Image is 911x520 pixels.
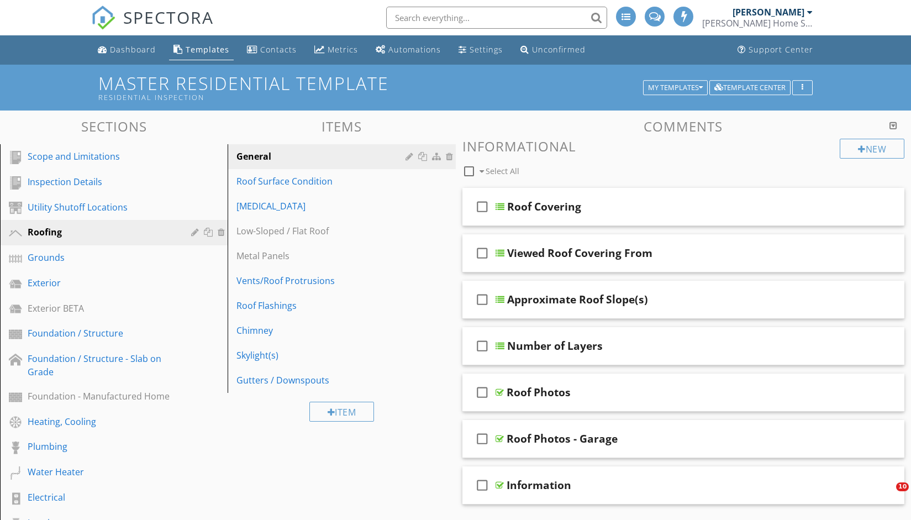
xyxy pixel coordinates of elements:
div: Roof Photos [507,386,571,399]
div: Templates [186,44,229,55]
div: Roofing [28,225,175,239]
span: Select All [486,166,519,176]
a: Settings [454,40,507,60]
div: Approximate Roof Slope(s) [507,293,648,306]
input: Search everything... [386,7,607,29]
div: Vents/Roof Protrusions [236,274,408,287]
div: Automations [388,44,441,55]
i: check_box_outline_blank [473,379,491,406]
h3: Items [228,119,455,134]
div: Inspection Details [28,175,175,188]
div: Scope and Limitations [28,150,175,163]
a: Metrics [310,40,362,60]
button: Template Center [709,80,791,96]
div: Foundation - Manufactured Home [28,390,175,403]
div: Exterior [28,276,175,290]
div: Contacts [260,44,297,55]
div: Support Center [749,44,813,55]
h1: MASTER RESIDENTIAL TEMPLATE [98,73,813,102]
div: Viewed Roof Covering From [507,246,652,260]
div: Item [309,402,375,422]
div: New [840,139,904,159]
div: Foundation / Structure - Slab on Grade [28,352,175,379]
div: General [236,150,408,163]
div: Metal Panels [236,249,408,262]
i: check_box_outline_blank [473,426,491,452]
div: Heating, Cooling [28,415,175,428]
div: [PERSON_NAME] [733,7,804,18]
div: Water Heater [28,465,175,479]
div: Chimney [236,324,408,337]
h3: Informational [462,139,905,154]
div: Dashboard [110,44,156,55]
div: Gutters / Downspouts [236,374,408,387]
div: Low-Sloped / Flat Roof [236,224,408,238]
a: SPECTORA [91,15,214,38]
div: Electrical [28,491,175,504]
div: Number of Layers [507,339,603,353]
i: check_box_outline_blank [473,240,491,266]
div: Roof Flashings [236,299,408,312]
div: RESIDENTIAL INSPECTION [98,93,647,102]
div: Roof Photos - Garage [507,432,618,445]
div: Plumbing [28,440,175,453]
div: Roof Covering [507,200,581,213]
span: SPECTORA [123,6,214,29]
div: My Templates [648,84,703,92]
h3: Comments [462,119,905,134]
a: Templates [169,40,234,60]
a: Automations (Advanced) [371,40,445,60]
div: Grounds [28,251,175,264]
div: Template Center [714,84,786,92]
div: Unconfirmed [532,44,586,55]
div: Settings [470,44,503,55]
i: check_box_outline_blank [473,286,491,313]
i: check_box_outline_blank [473,472,491,498]
a: Contacts [243,40,301,60]
div: Information [507,479,571,492]
i: check_box_outline_blank [473,333,491,359]
div: Foundation / Structure [28,327,175,340]
span: 10 [896,482,909,491]
div: Skylight(s) [236,349,408,362]
div: Rojek Home Services [702,18,813,29]
iframe: Intercom live chat [873,482,900,509]
div: Roof Surface Condition [236,175,408,188]
a: Dashboard [93,40,160,60]
a: Unconfirmed [516,40,590,60]
div: Metrics [328,44,358,55]
i: check_box_outline_blank [473,193,491,220]
button: My Templates [643,80,708,96]
img: The Best Home Inspection Software - Spectora [91,6,115,30]
div: Exterior BETA [28,302,175,315]
a: Support Center [733,40,818,60]
div: Utility Shutoff Locations [28,201,175,214]
a: Template Center [709,82,791,92]
div: [MEDICAL_DATA] [236,199,408,213]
